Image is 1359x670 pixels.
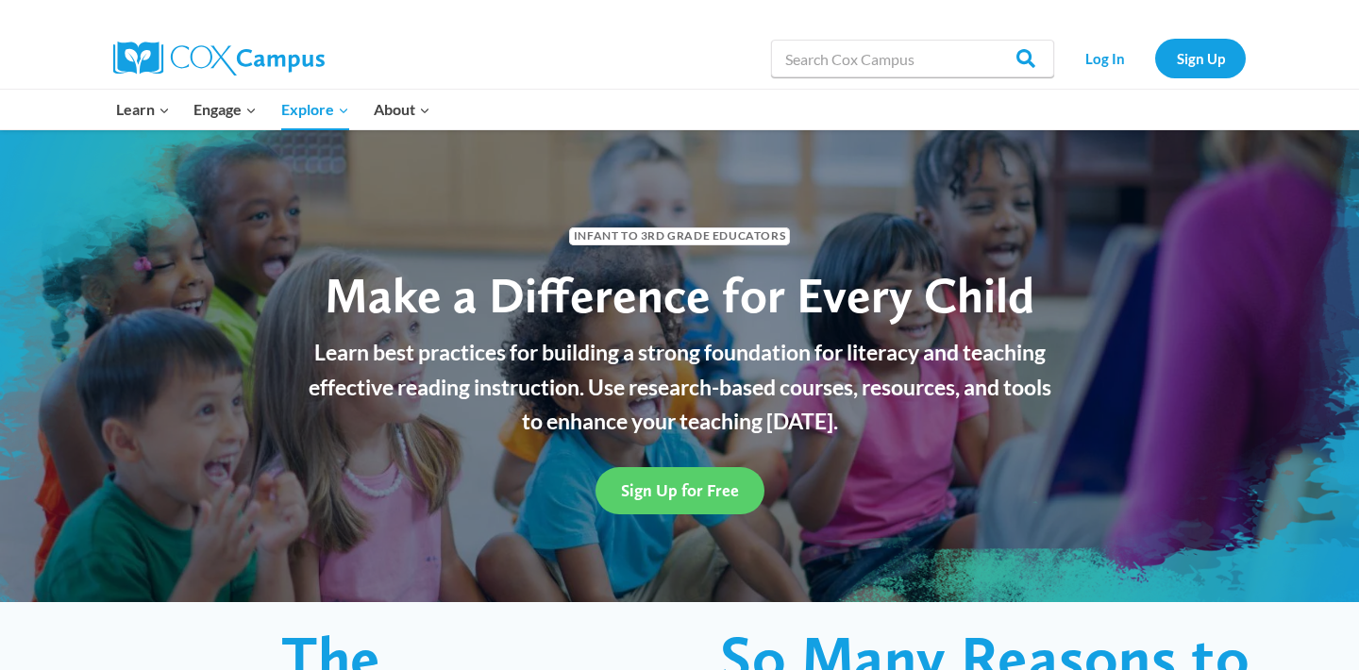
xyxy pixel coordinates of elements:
[297,335,1062,439] p: Learn best practices for building a strong foundation for literacy and teaching effective reading...
[325,265,1034,325] span: Make a Difference for Every Child
[113,42,325,75] img: Cox Campus
[1064,39,1246,77] nav: Secondary Navigation
[621,480,739,500] span: Sign Up for Free
[104,90,442,129] nav: Primary Navigation
[374,97,430,122] span: About
[1155,39,1246,77] a: Sign Up
[281,97,349,122] span: Explore
[569,227,790,245] span: Infant to 3rd Grade Educators
[596,467,764,513] a: Sign Up for Free
[116,97,170,122] span: Learn
[771,40,1054,77] input: Search Cox Campus
[193,97,257,122] span: Engage
[1064,39,1146,77] a: Log In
